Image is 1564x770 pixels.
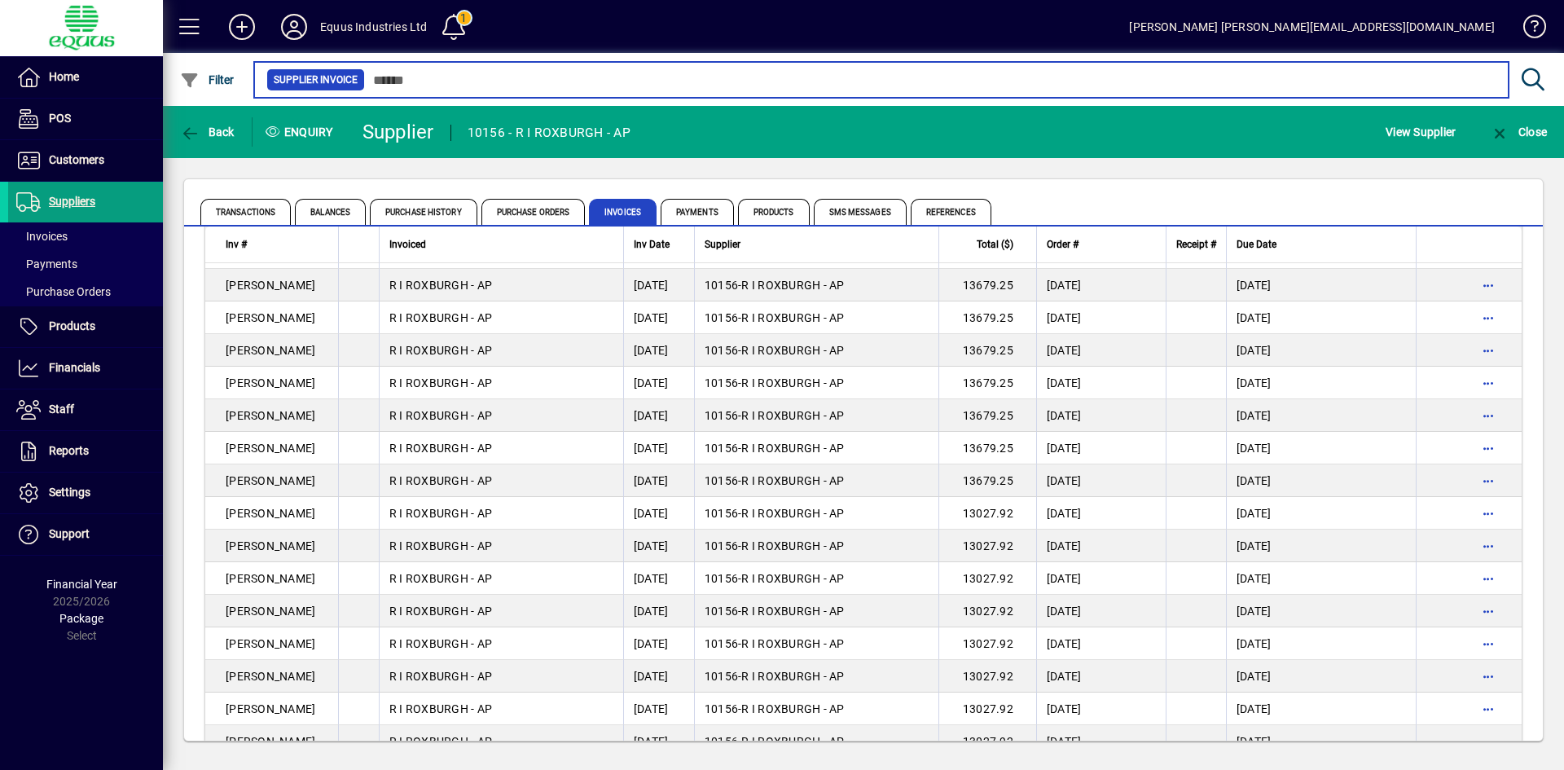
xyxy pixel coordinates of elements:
span: R I ROXBURGH - AP [741,539,844,552]
td: 13027.92 [938,660,1036,693]
td: [DATE] [1226,269,1416,301]
td: - [694,595,938,627]
span: Transactions [200,199,291,225]
span: R I ROXBURGH - AP [389,311,492,324]
button: More options [1475,696,1501,722]
span: 10156 [705,507,738,520]
td: [DATE] [623,399,694,432]
td: 13679.25 [938,269,1036,301]
span: Total ($) [977,235,1013,253]
a: Home [8,57,163,98]
span: [DATE] [1047,376,1082,389]
td: [DATE] [1226,399,1416,432]
div: [PERSON_NAME] [PERSON_NAME][EMAIL_ADDRESS][DOMAIN_NAME] [1129,14,1495,40]
a: Financials [8,348,163,389]
span: View Supplier [1386,119,1456,145]
span: [PERSON_NAME] [226,637,315,650]
td: [DATE] [1226,562,1416,595]
span: [DATE] [1047,539,1082,552]
span: R I ROXBURGH - AP [389,637,492,650]
span: R I ROXBURGH - AP [389,279,492,292]
span: Inv # [226,235,247,253]
span: Payments [661,199,734,225]
button: More options [1475,305,1501,331]
span: R I ROXBURGH - AP [389,572,492,585]
div: Invoiced [389,235,613,253]
span: 10156 [705,637,738,650]
td: 13679.25 [938,464,1036,497]
span: Products [49,319,95,332]
span: Home [49,70,79,83]
span: [PERSON_NAME] [226,507,315,520]
span: R I ROXBURGH - AP [741,605,844,618]
span: [DATE] [1047,344,1082,357]
td: [DATE] [1226,497,1416,530]
span: Supplier Invoice [274,72,358,88]
span: Purchase History [370,199,477,225]
span: R I ROXBURGH - AP [741,442,844,455]
span: R I ROXBURGH - AP [741,702,844,715]
button: More options [1475,533,1501,559]
span: Filter [180,73,235,86]
span: [DATE] [1047,311,1082,324]
span: R I ROXBURGH - AP [741,670,844,683]
span: References [911,199,991,225]
td: [DATE] [623,562,694,595]
span: 10156 [705,735,738,748]
span: Package [59,612,103,625]
span: 10156 [705,539,738,552]
a: POS [8,99,163,139]
span: [PERSON_NAME] [226,539,315,552]
span: [DATE] [1047,670,1082,683]
td: 13679.25 [938,399,1036,432]
span: 10156 [705,572,738,585]
td: [DATE] [1226,595,1416,627]
td: [DATE] [623,595,694,627]
button: More options [1475,598,1501,624]
td: [DATE] [1226,627,1416,660]
td: 13027.92 [938,595,1036,627]
button: Filter [176,65,239,95]
div: Due Date [1237,235,1406,253]
td: 13027.92 [938,562,1036,595]
span: R I ROXBURGH - AP [389,474,492,487]
td: [DATE] [623,693,694,725]
td: [DATE] [623,725,694,758]
td: [DATE] [1226,334,1416,367]
span: [PERSON_NAME] [226,670,315,683]
span: [DATE] [1047,279,1082,292]
td: [DATE] [623,269,694,301]
td: [DATE] [623,627,694,660]
button: More options [1475,370,1501,396]
td: [DATE] [623,530,694,562]
button: Profile [268,12,320,42]
span: Invoices [589,199,657,225]
span: 10156 [705,409,738,422]
span: R I ROXBURGH - AP [741,507,844,520]
td: [DATE] [1226,367,1416,399]
span: [DATE] [1047,735,1082,748]
span: [PERSON_NAME] [226,376,315,389]
div: Supplier [362,119,434,145]
td: - [694,367,938,399]
td: [DATE] [1226,530,1416,562]
span: [PERSON_NAME] [226,702,315,715]
span: Products [738,199,810,225]
span: Payments [16,257,77,271]
span: [DATE] [1047,507,1082,520]
span: R I ROXBURGH - AP [389,376,492,389]
span: Invoices [16,230,68,243]
span: [PERSON_NAME] [226,605,315,618]
td: - [694,464,938,497]
span: [DATE] [1047,702,1082,715]
td: - [694,269,938,301]
div: Inv # [226,235,328,253]
a: Purchase Orders [8,278,163,306]
span: POS [49,112,71,125]
span: R I ROXBURGH - AP [389,344,492,357]
span: Close [1490,125,1547,139]
td: - [694,301,938,334]
td: [DATE] [1226,660,1416,693]
td: [DATE] [623,334,694,367]
span: [DATE] [1047,605,1082,618]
